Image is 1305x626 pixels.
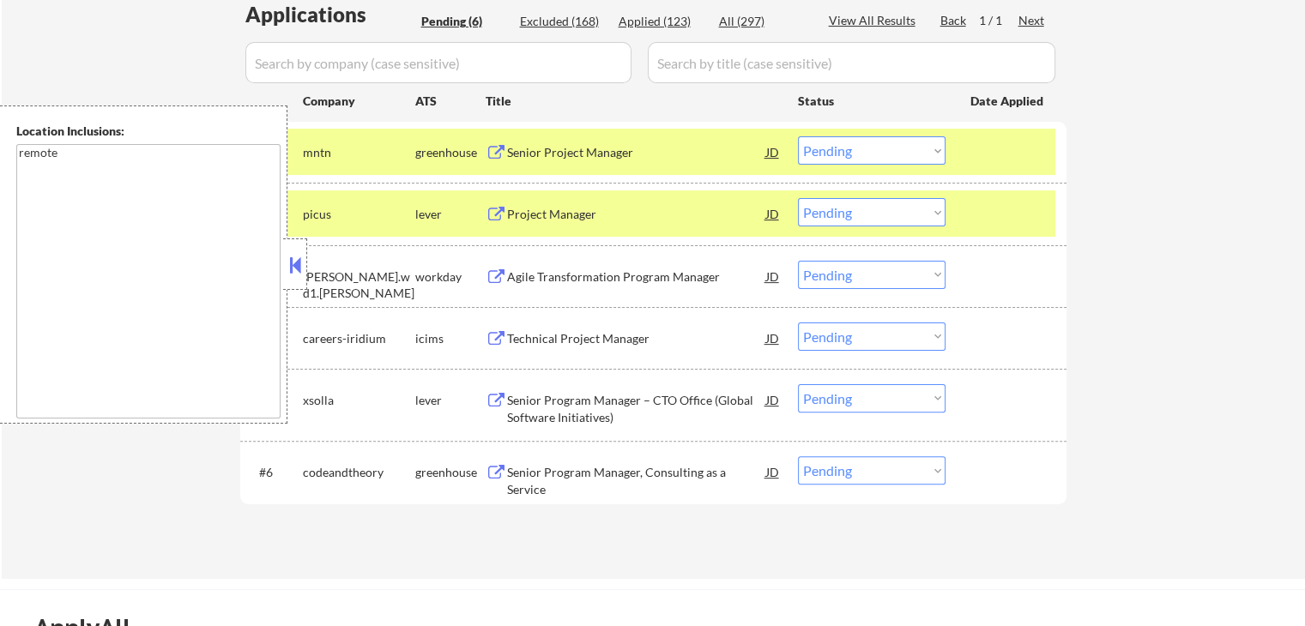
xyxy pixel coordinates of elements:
[415,330,486,347] div: icims
[421,13,507,30] div: Pending (6)
[415,464,486,481] div: greenhouse
[970,93,1046,110] div: Date Applied
[764,456,782,487] div: JD
[303,93,415,110] div: Company
[303,268,415,302] div: [PERSON_NAME].wd1.[PERSON_NAME]
[507,330,766,347] div: Technical Project Manager
[764,322,782,353] div: JD
[415,144,486,161] div: greenhouse
[764,261,782,292] div: JD
[979,12,1018,29] div: 1 / 1
[259,464,289,481] div: #6
[303,464,415,481] div: codeandtheory
[619,13,704,30] div: Applied (123)
[245,42,631,83] input: Search by company (case sensitive)
[829,12,921,29] div: View All Results
[415,206,486,223] div: lever
[507,206,766,223] div: Project Manager
[520,13,606,30] div: Excluded (168)
[303,144,415,161] div: mntn
[507,464,766,497] div: Senior Program Manager, Consulting as a Service
[764,198,782,229] div: JD
[940,12,968,29] div: Back
[245,4,415,25] div: Applications
[415,93,486,110] div: ATS
[798,85,946,116] div: Status
[16,123,281,140] div: Location Inclusions:
[303,330,415,347] div: careers-iridium
[764,384,782,415] div: JD
[719,13,805,30] div: All (297)
[415,268,486,286] div: workday
[507,268,766,286] div: Agile Transformation Program Manager
[303,392,415,409] div: xsolla
[1018,12,1046,29] div: Next
[507,392,766,425] div: Senior Program Manager – CTO Office (Global Software Initiatives)
[507,144,766,161] div: Senior Project Manager
[303,206,415,223] div: picus
[648,42,1055,83] input: Search by title (case sensitive)
[764,136,782,167] div: JD
[415,392,486,409] div: lever
[486,93,782,110] div: Title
